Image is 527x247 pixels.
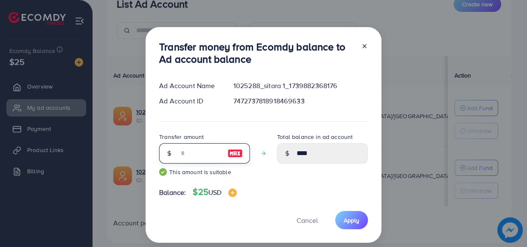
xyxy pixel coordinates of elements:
[277,133,353,141] label: Total balance in ad account
[208,188,221,197] span: USD
[152,81,227,91] div: Ad Account Name
[228,189,237,197] img: image
[335,211,368,229] button: Apply
[227,81,375,91] div: 1025288_sitara 1_1739882368176
[344,216,359,225] span: Apply
[159,133,204,141] label: Transfer amount
[152,96,227,106] div: Ad Account ID
[159,168,250,176] small: This amount is suitable
[193,187,237,197] h4: $25
[227,148,243,158] img: image
[159,188,186,197] span: Balance:
[227,96,375,106] div: 7472737818918469633
[159,41,354,65] h3: Transfer money from Ecomdy balance to Ad account balance
[297,216,318,225] span: Cancel
[286,211,328,229] button: Cancel
[159,168,167,176] img: guide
